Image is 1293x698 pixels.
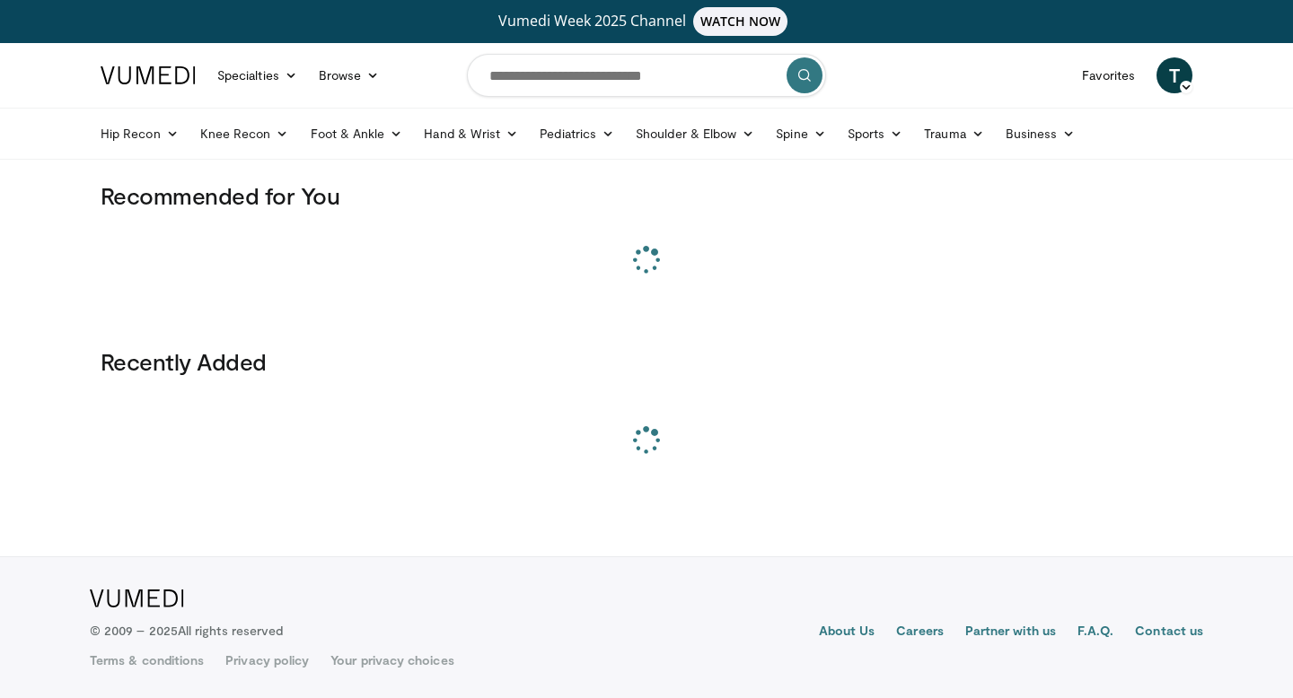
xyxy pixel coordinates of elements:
[913,116,995,152] a: Trauma
[90,651,204,669] a: Terms & conditions
[189,116,300,152] a: Knee Recon
[837,116,914,152] a: Sports
[330,651,453,669] a: Your privacy choices
[1077,622,1113,643] a: F.A.Q.
[965,622,1056,643] a: Partner with us
[467,54,826,97] input: Search topics, interventions
[995,116,1086,152] a: Business
[765,116,836,152] a: Spine
[103,7,1190,36] a: Vumedi Week 2025 ChannelWATCH NOW
[896,622,944,643] a: Careers
[101,66,196,84] img: VuMedi Logo
[90,589,184,607] img: VuMedi Logo
[308,57,391,93] a: Browse
[529,116,625,152] a: Pediatrics
[1157,57,1192,93] a: T
[300,116,414,152] a: Foot & Ankle
[1135,622,1203,643] a: Contact us
[101,347,1192,376] h3: Recently Added
[819,622,875,643] a: About Us
[90,116,189,152] a: Hip Recon
[625,116,765,152] a: Shoulder & Elbow
[207,57,308,93] a: Specialties
[1071,57,1146,93] a: Favorites
[101,181,1192,210] h3: Recommended for You
[693,7,788,36] span: WATCH NOW
[178,623,283,638] span: All rights reserved
[90,622,283,640] p: © 2009 – 2025
[225,651,309,669] a: Privacy policy
[413,116,529,152] a: Hand & Wrist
